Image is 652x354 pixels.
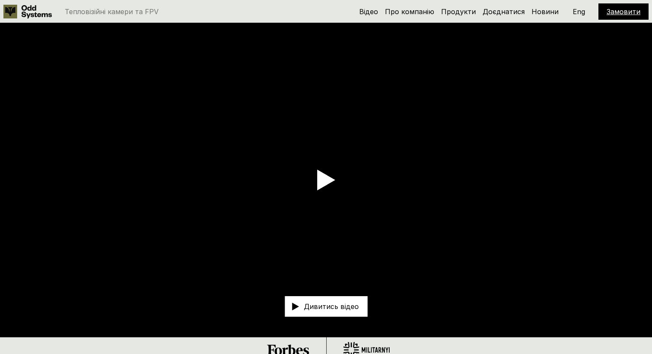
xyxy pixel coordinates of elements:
[304,303,359,310] p: Дивитись відео
[65,8,159,15] p: Тепловізійні камери та FPV
[359,7,378,16] a: Відео
[607,7,640,16] a: Замовити
[441,7,476,16] a: Продукти
[483,7,525,16] a: Доєднатися
[573,8,585,15] p: Eng
[532,7,559,16] a: Новини
[385,7,434,16] a: Про компанію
